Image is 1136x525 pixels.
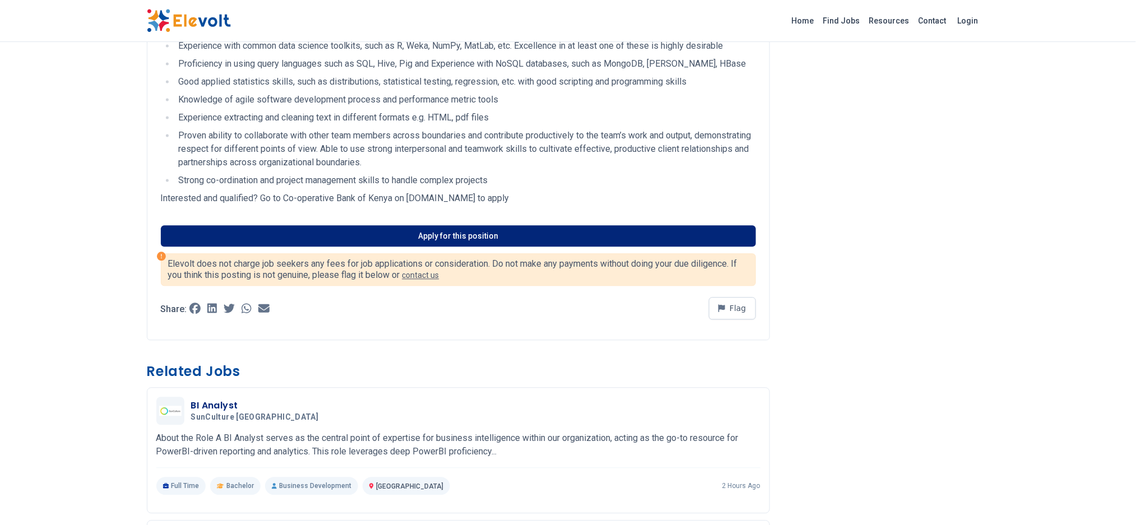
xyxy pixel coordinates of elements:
a: Home [787,12,819,30]
span: SunCulture [GEOGRAPHIC_DATA] [191,413,319,423]
li: Knowledge of agile software development process and performance metric tools [175,94,756,107]
a: Login [951,10,985,32]
img: Elevolt [147,9,231,32]
img: SunCulture Kenya [159,406,182,416]
iframe: Chat Widget [1080,471,1136,525]
h3: Related Jobs [147,363,770,381]
li: Good applied statistics skills, such as distributions, statistical testing, regression, etc. with... [175,76,756,89]
a: contact us [402,271,439,280]
h3: BI Analyst [191,399,323,413]
p: Interested and qualified? Go to Co-operative Bank of Kenya on [DOMAIN_NAME] to apply [161,192,756,206]
a: Apply for this position [161,226,756,247]
li: Proven ability to collaborate with other team members across boundaries and contribute productive... [175,129,756,170]
p: Business Development [265,477,358,495]
li: Proficiency in using query languages such as SQL, Hive, Pig and Experience with NoSQL databases, ... [175,58,756,71]
a: Find Jobs [819,12,865,30]
p: Full Time [156,477,206,495]
a: SunCulture KenyaBI AnalystSunCulture [GEOGRAPHIC_DATA]About the Role A BI Analyst serves as the c... [156,397,761,495]
span: Bachelor [226,482,254,491]
p: 2 hours ago [722,482,761,491]
p: Share: [161,305,187,314]
li: Strong co-ordination and project management skills to handle complex projects [175,174,756,188]
li: Experience extracting and cleaning text in different formats e.g. HTML, pdf files [175,111,756,125]
li: Experience with common data science toolkits, such as R, Weka, NumPy, MatLab, etc. Excellence in ... [175,40,756,53]
p: Elevolt does not charge job seekers any fees for job applications or consideration. Do not make a... [168,259,749,281]
a: Resources [865,12,914,30]
p: About the Role A BI Analyst serves as the central point of expertise for business intelligence wi... [156,432,761,459]
span: [GEOGRAPHIC_DATA] [376,483,443,491]
button: Flag [709,298,756,320]
a: Contact [914,12,951,30]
